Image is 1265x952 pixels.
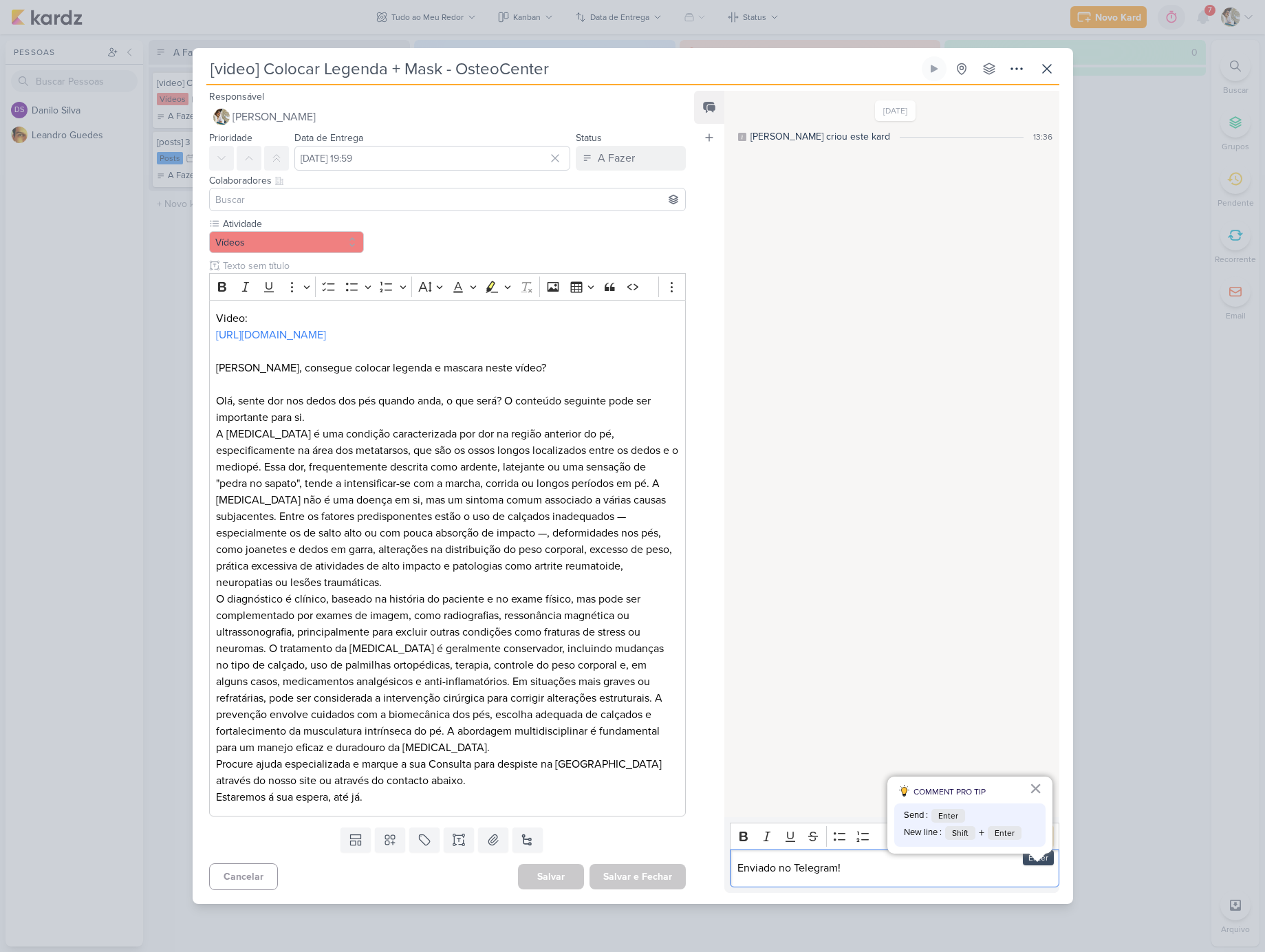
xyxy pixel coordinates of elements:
[221,217,365,231] label: Atividade
[216,310,678,327] p: Video:
[216,393,678,426] p: Olá, sente dor nos dedos dos pés quando anda, o que será? O conteúdo seguinte pode ser importante...
[904,809,928,823] span: Send :
[209,300,686,816] div: Editor editing area: main
[216,426,678,805] p: A [MEDICAL_DATA] é uma condição caracterizada por dor na região anterior do pé, especificamente n...
[209,132,252,144] label: Prioridade
[945,826,975,840] span: Shift
[576,146,686,171] button: A Fazer
[216,328,326,342] a: [URL][DOMAIN_NAME]
[213,109,230,125] img: Raphael Simas
[1033,131,1052,143] div: 13:36
[750,129,890,144] div: [PERSON_NAME] criou este kard
[931,809,965,823] span: Enter
[209,173,686,188] div: Colaboradores
[209,273,686,300] div: Editor toolbar
[209,231,365,253] button: Vídeos
[1029,777,1042,799] button: Fechar
[598,150,635,166] div: A Fazer
[213,191,683,208] input: Buscar
[913,786,986,798] span: COMMENT PRO TIP
[576,132,602,144] label: Status
[737,860,1052,876] p: Enviado no Telegram!
[929,63,940,74] div: Ligar relógio
[233,109,316,125] span: [PERSON_NAME]
[209,863,278,890] button: Cancelar
[979,825,984,841] span: +
[220,259,686,273] input: Texto sem título
[294,132,363,144] label: Data de Entrega
[294,146,571,171] input: Select a date
[887,777,1052,854] div: dicas para comentário
[904,826,942,840] span: New line :
[988,826,1021,840] span: Enter
[730,823,1059,850] div: Editor toolbar
[730,850,1059,887] div: Editor editing area: main
[216,360,678,376] p: [PERSON_NAME], consegue colocar legenda e mascara neste vídeo?
[209,91,264,102] label: Responsável
[209,105,686,129] button: [PERSON_NAME]
[206,56,919,81] input: Kard Sem Título
[1023,850,1054,865] div: Enter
